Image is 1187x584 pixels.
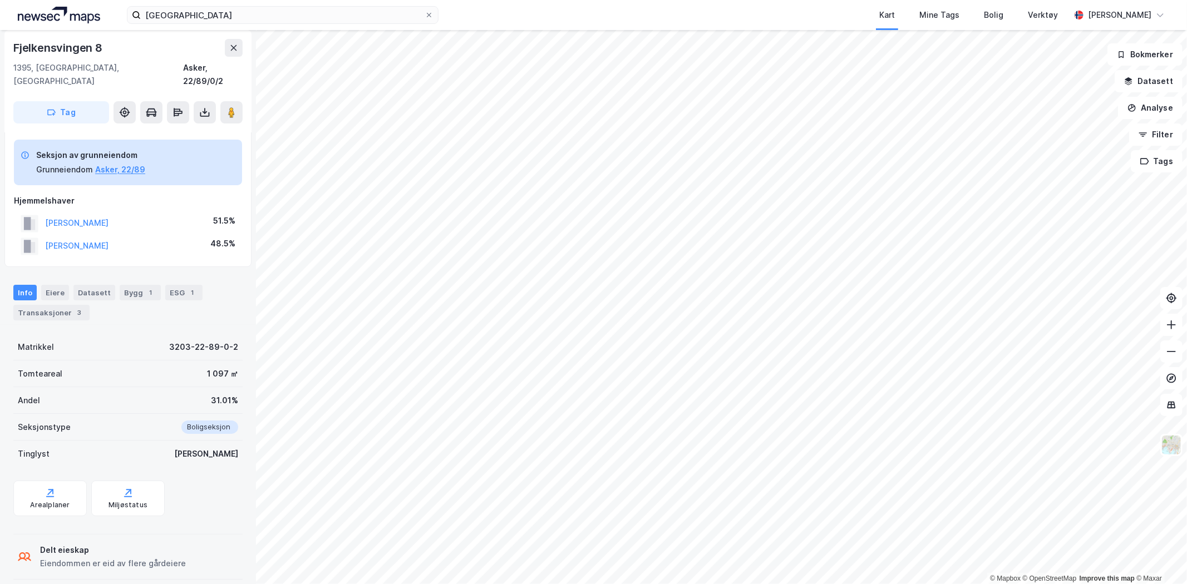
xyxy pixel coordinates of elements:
[183,61,243,88] div: Asker, 22/89/0/2
[1028,8,1058,22] div: Verktøy
[1107,43,1183,66] button: Bokmerker
[213,214,235,227] div: 51.5%
[18,7,100,23] img: logo.a4113a55bc3d86da70a041830d287a7e.svg
[41,285,69,300] div: Eiere
[13,305,90,320] div: Transaksjoner
[18,340,54,354] div: Matrikkel
[990,575,1021,582] a: Mapbox
[73,285,115,300] div: Datasett
[36,149,145,162] div: Seksjon av grunneiendom
[40,557,186,570] div: Eiendommen er eid av flere gårdeiere
[13,61,183,88] div: 1395, [GEOGRAPHIC_DATA], [GEOGRAPHIC_DATA]
[36,163,93,176] div: Grunneiendom
[1088,8,1151,22] div: [PERSON_NAME]
[18,367,62,380] div: Tomteareal
[1131,150,1183,172] button: Tags
[109,501,147,509] div: Miljøstatus
[120,285,161,300] div: Bygg
[95,163,145,176] button: Asker, 22/89
[919,8,959,22] div: Mine Tags
[40,543,186,557] div: Delt eieskap
[984,8,1003,22] div: Bolig
[13,285,37,300] div: Info
[1080,575,1135,582] a: Improve this map
[74,307,85,318] div: 3
[18,420,71,434] div: Seksjonstype
[207,367,238,380] div: 1 097 ㎡
[1131,531,1187,584] iframe: Chat Widget
[1161,434,1182,456] img: Z
[1131,531,1187,584] div: Kontrollprogram for chat
[210,237,235,250] div: 48.5%
[141,7,425,23] input: Søk på adresse, matrikkel, gårdeiere, leietakere eller personer
[18,447,50,461] div: Tinglyst
[14,194,242,207] div: Hjemmelshaver
[13,101,109,123] button: Tag
[1118,97,1183,119] button: Analyse
[211,394,238,407] div: 31.01%
[879,8,895,22] div: Kart
[13,39,105,57] div: Fjelkensvingen 8
[187,287,198,298] div: 1
[18,394,40,407] div: Andel
[1115,70,1183,92] button: Datasett
[1129,123,1183,146] button: Filter
[174,447,238,461] div: [PERSON_NAME]
[169,340,238,354] div: 3203-22-89-0-2
[1023,575,1077,582] a: OpenStreetMap
[145,287,156,298] div: 1
[165,285,203,300] div: ESG
[30,501,70,509] div: Arealplaner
